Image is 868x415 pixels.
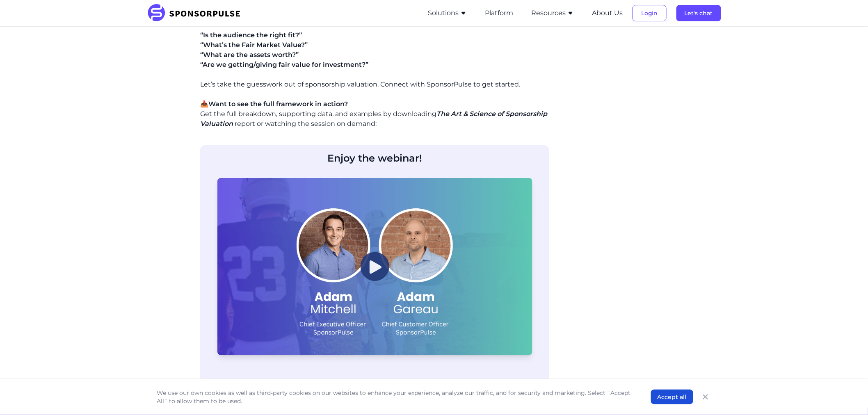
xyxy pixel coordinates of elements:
[360,252,389,280] img: Play Video
[207,152,543,165] div: Enjoy the webinar!
[592,8,623,18] button: About Us
[157,389,635,405] p: We use our own cookies as well as third-party cookies on our websites to enhance your experience,...
[200,110,547,128] i: The Art & Science of Sponsorship Valuation
[676,5,721,21] button: Let's chat
[633,5,667,21] button: Login
[531,8,574,18] button: Resources
[200,80,549,89] p: Let’s take the guesswork out of sponsorship valuation. Connect with SponsorPulse to get started.
[676,9,721,17] a: Let's chat
[485,9,513,17] a: Platform
[827,376,868,415] iframe: Chat Widget
[200,99,549,129] p: 📥 Get the full breakdown, supporting data, and examples by downloading report or watching the ses...
[633,9,667,17] a: Login
[651,390,693,404] button: Accept all
[700,391,711,403] button: Close
[147,4,247,22] img: SponsorPulse
[592,9,623,17] a: About Us
[208,100,348,108] span: Want to see the full framework in action?
[485,8,513,18] button: Platform
[200,31,368,68] span: “Is the audience the right fit?” “What’s the Fair Market Value?” “What are the assets worth?” “Ar...
[428,8,467,18] button: Solutions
